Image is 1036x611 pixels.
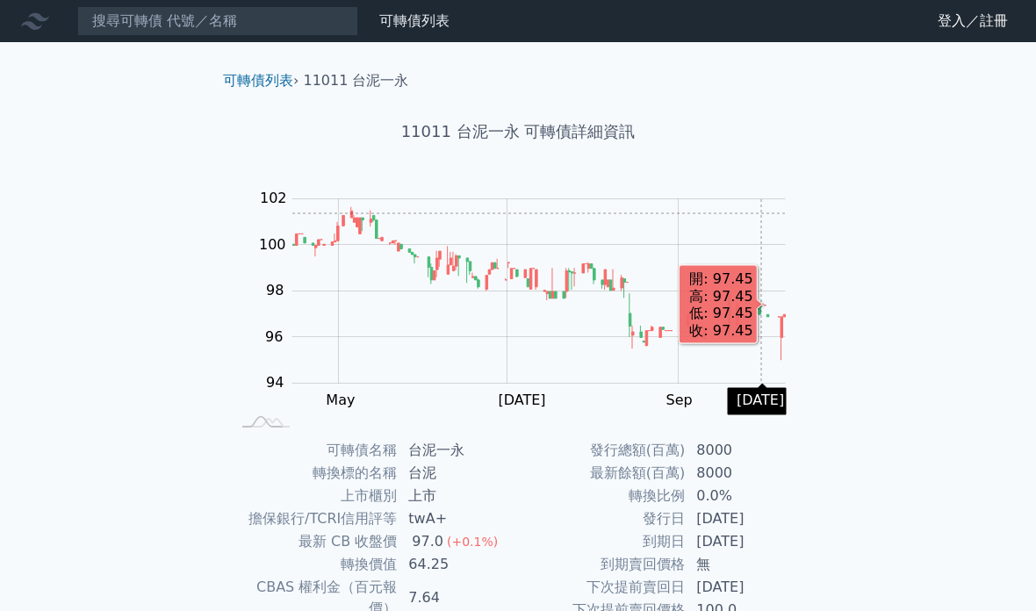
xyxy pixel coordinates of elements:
a: 可轉債列表 [223,72,293,89]
tspan: 102 [260,190,287,206]
td: 到期賣回價格 [518,553,686,576]
td: 8000 [686,462,806,485]
td: 下次提前賣回日 [518,576,686,599]
td: 8000 [686,439,806,462]
g: Chart [250,190,812,408]
td: twA+ [398,507,518,530]
td: 上市櫃別 [230,485,398,507]
input: 搜尋可轉債 代號／名稱 [77,6,358,36]
tspan: 94 [266,374,284,391]
tspan: 96 [265,328,283,345]
tspan: [DATE] [498,392,545,408]
div: 97.0 [408,531,447,552]
td: [DATE] [686,530,806,553]
a: 登入／註冊 [924,7,1022,35]
td: 最新 CB 收盤價 [230,530,398,553]
td: 台泥 [398,462,518,485]
a: 可轉債列表 [379,12,450,29]
td: 轉換標的名稱 [230,462,398,485]
iframe: Chat Widget [948,527,1036,611]
h1: 11011 台泥一永 可轉債詳細資訊 [209,119,827,144]
span: (+0.1%) [447,535,498,549]
td: 無 [686,553,806,576]
td: 發行日 [518,507,686,530]
td: 擔保銀行/TCRI信用評等 [230,507,398,530]
td: 上市 [398,485,518,507]
tspan: May [326,392,355,408]
li: 11011 台泥一永 [304,70,409,91]
td: 發行總額(百萬) [518,439,686,462]
td: 最新餘額(百萬) [518,462,686,485]
tspan: Sep [666,392,693,408]
td: 0.0% [686,485,806,507]
td: 台泥一永 [398,439,518,462]
td: 轉換比例 [518,485,686,507]
tspan: 100 [259,236,286,253]
td: 到期日 [518,530,686,553]
td: [DATE] [686,576,806,599]
li: › [223,70,299,91]
div: 聊天小工具 [948,527,1036,611]
td: [DATE] [686,507,806,530]
td: 可轉債名稱 [230,439,398,462]
td: 轉換價值 [230,553,398,576]
td: 64.25 [398,553,518,576]
tspan: 98 [266,282,284,298]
